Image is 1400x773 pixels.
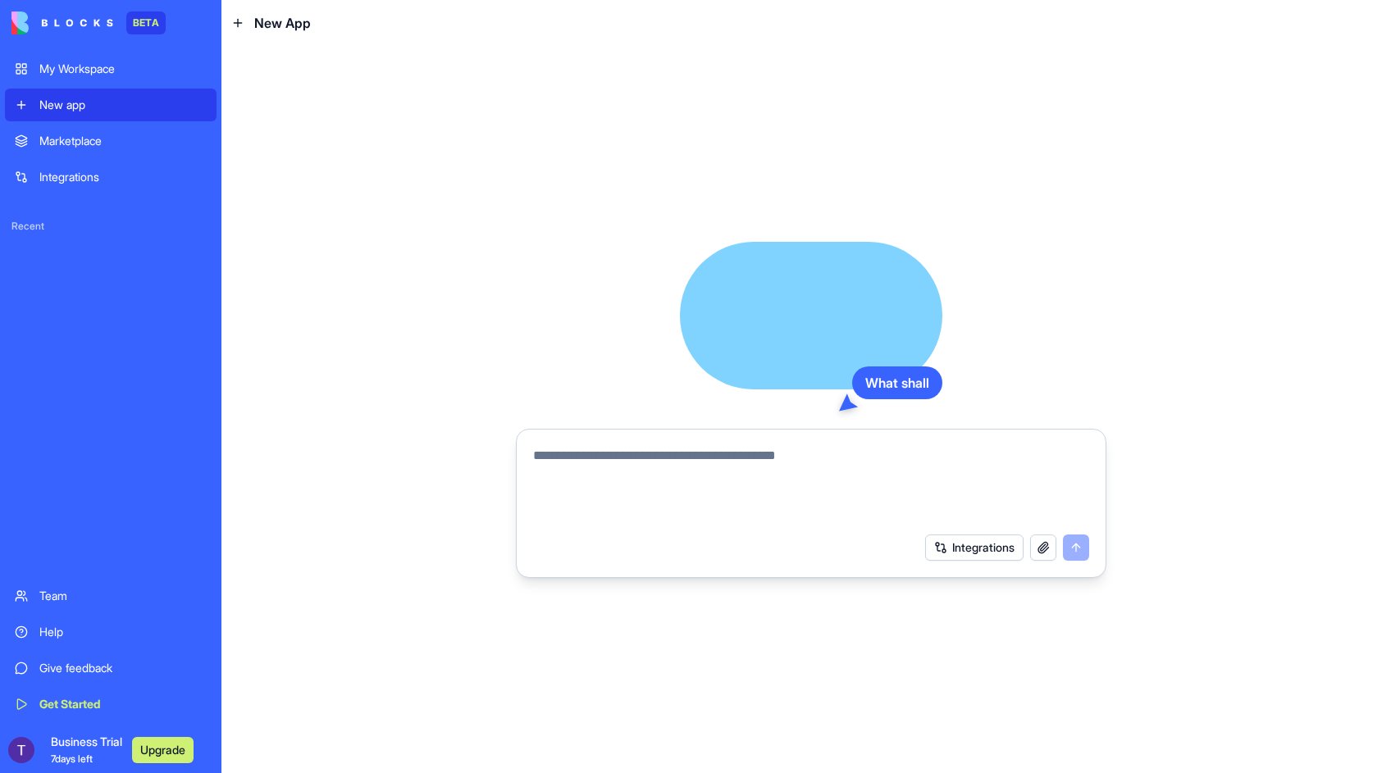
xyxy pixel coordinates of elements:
[39,588,207,604] div: Team
[5,652,217,684] a: Give feedback
[39,133,207,149] div: Marketplace
[39,169,207,185] div: Integrations
[5,580,217,612] a: Team
[5,616,217,648] a: Help
[8,737,34,763] img: ACg8ocITH1Bc4nVrxpemNpPSLMKQknXsDDOr2WQXw8AtvC34NYHvxw=s96-c
[11,11,166,34] a: BETA
[11,11,113,34] img: logo
[5,161,217,193] a: Integrations
[39,696,207,712] div: Get Started
[39,61,207,77] div: My Workspace
[5,220,217,233] span: Recent
[5,52,217,85] a: My Workspace
[925,534,1024,561] button: Integrations
[852,366,942,399] div: What shall
[5,688,217,721] a: Get Started
[5,125,217,157] a: Marketplace
[39,660,207,676] div: Give feedback
[5,89,217,121] a: New app
[254,13,311,33] span: New App
[51,734,122,766] span: Business Trial
[39,624,207,640] div: Help
[126,11,166,34] div: BETA
[39,97,207,113] div: New app
[132,737,194,763] button: Upgrade
[51,753,93,765] span: 7 days left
